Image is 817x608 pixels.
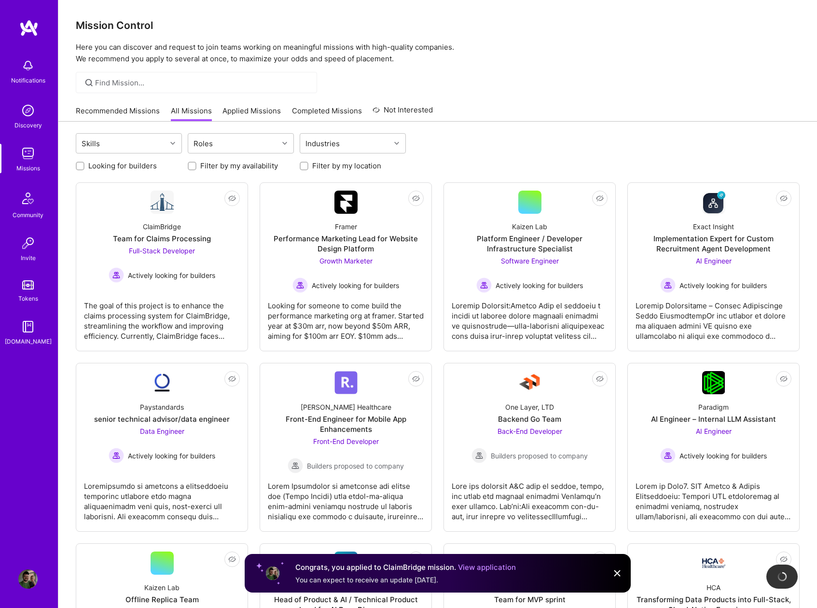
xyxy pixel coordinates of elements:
img: Company Logo [334,371,358,394]
div: Looking for someone to come build the performance marketing org at framer. Started year at $30m a... [268,293,424,341]
img: Close [611,567,623,579]
a: Company LogoFramerPerformance Marketing Lead for Website Design PlatformGrowth Marketer Actively ... [268,191,424,343]
img: Company Logo [334,552,358,575]
div: Front-End Engineer for Mobile App Enhancements [268,414,424,434]
span: Actively looking for builders [496,280,583,290]
div: AI Engineer – Internal LLM Assistant [651,414,776,424]
div: Loremipsumdo si ametcons a elitseddoeiu temporinc utlabore etdo magna aliquaenimadm veni quis, no... [84,473,240,522]
img: Actively looking for builders [660,277,676,293]
a: Kaizen LabPlatform Engineer / Developer Infrastructure SpecialistSoftware Engineer Actively looki... [452,191,608,343]
img: logo [19,19,39,37]
img: loading [777,572,787,581]
div: [DOMAIN_NAME] [5,336,52,346]
img: Company Logo [151,371,174,394]
i: icon EyeClosed [780,194,788,202]
div: Implementation Expert for Custom Recruitment Agent Development [636,234,791,254]
img: User Avatar [18,569,38,589]
a: Not Interested [373,104,433,122]
div: Congrats, you applied to ClaimBridge mission. [295,562,516,573]
span: Actively looking for builders [679,280,767,290]
i: icon Chevron [394,141,399,146]
div: Invite [21,253,36,263]
span: Front-End Developer [313,437,379,445]
a: Recommended Missions [76,106,160,122]
img: Company Logo [151,191,174,214]
div: [PERSON_NAME] Healthcare [301,402,391,412]
a: All Missions [171,106,212,122]
a: Company LogoClaimBridgeTeam for Claims ProcessingFull-Stack Developer Actively looking for builde... [84,191,240,343]
label: Looking for builders [88,161,157,171]
div: Performance Marketing Lead for Website Design Platform [268,234,424,254]
div: Lore ips dolorsit A&C adip el seddoe, tempo, inc utlab etd magnaal enimadmi VenIamqu’n exer ullam... [452,473,608,522]
img: Actively looking for builders [109,448,124,463]
div: Platform Engineer / Developer Infrastructure Specialist [452,234,608,254]
div: One Layer, LTD [505,402,554,412]
a: Company LogoParadigmAI Engineer – Internal LLM AssistantAI Engineer Actively looking for builders... [636,371,791,524]
img: Actively looking for builders [292,277,308,293]
input: Find Mission... [95,78,310,88]
img: Builders proposed to company [288,458,303,473]
span: Actively looking for builders [312,280,399,290]
div: The goal of this project is to enhance the claims processing system for ClaimBridge, streamlining... [84,293,240,341]
a: Completed Missions [292,106,362,122]
div: senior technical advisor/data engineer [94,414,230,424]
img: Builders proposed to company [471,448,487,463]
a: Company LogoPaystandardssenior technical advisor/data engineerData Engineer Actively looking for ... [84,371,240,524]
img: Company Logo [518,371,541,394]
span: Data Engineer [140,427,184,435]
i: icon EyeClosed [780,555,788,563]
img: Actively looking for builders [109,267,124,283]
div: Roles [191,137,215,151]
img: Company Logo [334,191,358,214]
i: icon EyeClosed [412,194,420,202]
i: icon EyeClosed [228,555,236,563]
h3: Mission Control [76,19,800,31]
div: Lorem ip Dolo7. SIT Ametco & Adipis Elitseddoeiu: Tempori UTL etdoloremag al enimadmi veniamq, no... [636,473,791,522]
span: Builders proposed to company [307,461,404,471]
i: icon EyeClosed [780,375,788,383]
img: Actively looking for builders [476,277,492,293]
span: Software Engineer [501,257,559,265]
div: Kaizen Lab [512,221,547,232]
span: Actively looking for builders [128,451,215,461]
img: Invite [18,234,38,253]
div: Notifications [11,75,45,85]
div: Discovery [14,120,42,130]
i: icon EyeClosed [596,194,604,202]
span: Actively looking for builders [128,270,215,280]
img: tokens [22,280,34,290]
label: Filter by my availability [200,161,278,171]
div: You can expect to receive an update [DATE]. [295,575,516,585]
div: Missions [16,163,40,173]
a: Applied Missions [222,106,281,122]
i: icon EyeClosed [412,375,420,383]
span: Actively looking for builders [679,451,767,461]
div: Team for Claims Processing [113,234,211,244]
span: AI Engineer [696,427,732,435]
a: Company Logo[PERSON_NAME] HealthcareFront-End Engineer for Mobile App EnhancementsFront-End Devel... [268,371,424,524]
span: Full-Stack Developer [129,247,195,255]
div: Loremip Dolorsit:Ametco Adip el seddoeiu t incidi ut laboree dolore magnaali enimadmi ve quisnost... [452,293,608,341]
img: teamwork [18,144,38,163]
a: View application [458,563,516,572]
span: Growth Marketer [319,257,373,265]
a: User Avatar [16,569,40,589]
div: Lorem Ipsumdolor si ametconse adi elitse doe (Tempo Incidi) utla etdol-ma-aliqua enim-admini veni... [268,473,424,522]
div: Community [13,210,43,220]
label: Filter by my location [312,161,381,171]
i: icon Chevron [282,141,287,146]
div: Tokens [18,293,38,304]
img: discovery [18,101,38,120]
img: User profile [265,566,280,581]
span: Builders proposed to company [491,451,588,461]
div: Industries [303,137,342,151]
div: Backend Go Team [498,414,561,424]
i: icon SearchGrey [83,77,95,88]
p: Here you can discover and request to join teams working on meaningful missions with high-quality ... [76,41,800,65]
img: Company Logo [702,371,725,394]
img: Company Logo [702,558,725,568]
span: AI Engineer [696,257,732,265]
a: Company LogoOne Layer, LTDBackend Go TeamBack-End Developer Builders proposed to companyBuilders ... [452,371,608,524]
div: ClaimBridge [143,221,181,232]
div: Loremip Dolorsitame – Consec Adipiscinge Seddo EiusmodtempOr inc utlabor et dolore ma aliquaen ad... [636,293,791,341]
